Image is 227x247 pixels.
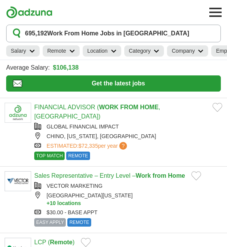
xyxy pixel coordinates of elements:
[11,47,26,55] h2: Salary
[6,25,221,42] button: 695,192Work From Home Jobs in [GEOGRAPHIC_DATA]
[47,47,66,55] h2: Remote
[34,152,65,160] span: TOP MATCH
[153,172,167,179] strong: from
[47,200,222,207] button: +10 locations
[207,4,224,21] button: Toggle main navigation menu
[25,29,189,38] h1: Work From Home Jobs in [GEOGRAPHIC_DATA]
[34,104,160,120] a: FINANCIAL ADVISOR (WORK FROM HOME, [GEOGRAPHIC_DATA])
[69,8,219,112] iframe: Sign in with Google Dialog
[34,123,222,131] div: GLOBAL FINANCIAL IMPACT
[53,63,79,72] a: $106,138
[5,171,31,191] img: Vector Marketing logo
[6,63,221,72] div: Average Salary:
[78,143,98,149] span: $72,335
[34,239,75,245] a: LCP (Remote)
[34,218,66,227] span: EASY APPLY
[47,183,102,189] a: VECTOR MARKETING
[34,172,185,179] a: Sales Representative – Entry Level –Work from Home
[43,45,80,57] a: Remote
[47,200,50,207] span: +
[191,171,201,180] button: Add to favorite jobs
[6,45,40,57] a: Salary
[50,239,73,245] strong: Remote
[119,142,127,150] span: ?
[34,132,222,140] div: CHINO, [US_STATE], [GEOGRAPHIC_DATA]
[168,172,185,179] strong: Home
[25,29,47,38] span: 695,192
[5,103,31,123] img: Company logo
[6,75,221,92] button: Get the latest jobs
[135,172,151,179] strong: Work
[81,238,91,247] button: Add to favorite jobs
[34,192,222,207] div: [GEOGRAPHIC_DATA][US_STATE]
[6,6,52,18] img: Adzuna logo
[66,152,90,160] span: REMOTE
[67,218,91,227] span: REMOTE
[22,79,214,88] span: Get the latest jobs
[47,142,129,150] a: ESTIMATED:$72,335per year?
[34,209,222,217] div: $30.00 - BASE APPT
